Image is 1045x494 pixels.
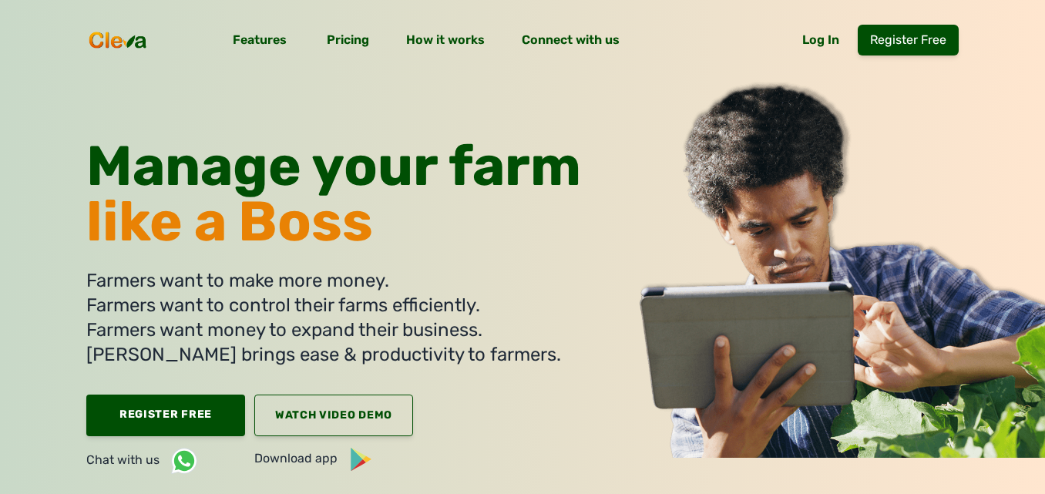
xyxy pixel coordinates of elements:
[519,32,623,54] span: Connect with us
[227,32,293,54] a: Features
[86,133,581,199] span: Manage your farm
[86,342,581,367] li: [PERSON_NAME] brings ease & productivity to farmers.
[391,25,500,55] a: How it works
[86,189,373,254] span: like a Boss
[86,318,581,342] li: Farmers want money to expand their business.
[230,32,290,54] span: Features
[311,25,385,55] a: Pricing
[324,32,372,54] span: Pricing
[86,395,245,436] a: Register Free
[403,32,488,54] span: How it works
[86,293,581,318] li: Farmers want to control their farms efficiently.
[86,30,150,50] img: cleva_logo.png
[254,395,413,436] a: Watch Video Demo
[627,77,1045,458] img: guy with laptop
[799,32,842,54] a: Log In
[86,268,581,293] li: Farmers want to make more money.
[254,445,413,476] a: Download app
[86,452,169,467] span: Chat with us
[254,451,347,465] span: Download app
[858,25,959,55] a: Register Free
[86,445,245,476] a: Chat with us
[506,25,635,55] a: Connect with us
